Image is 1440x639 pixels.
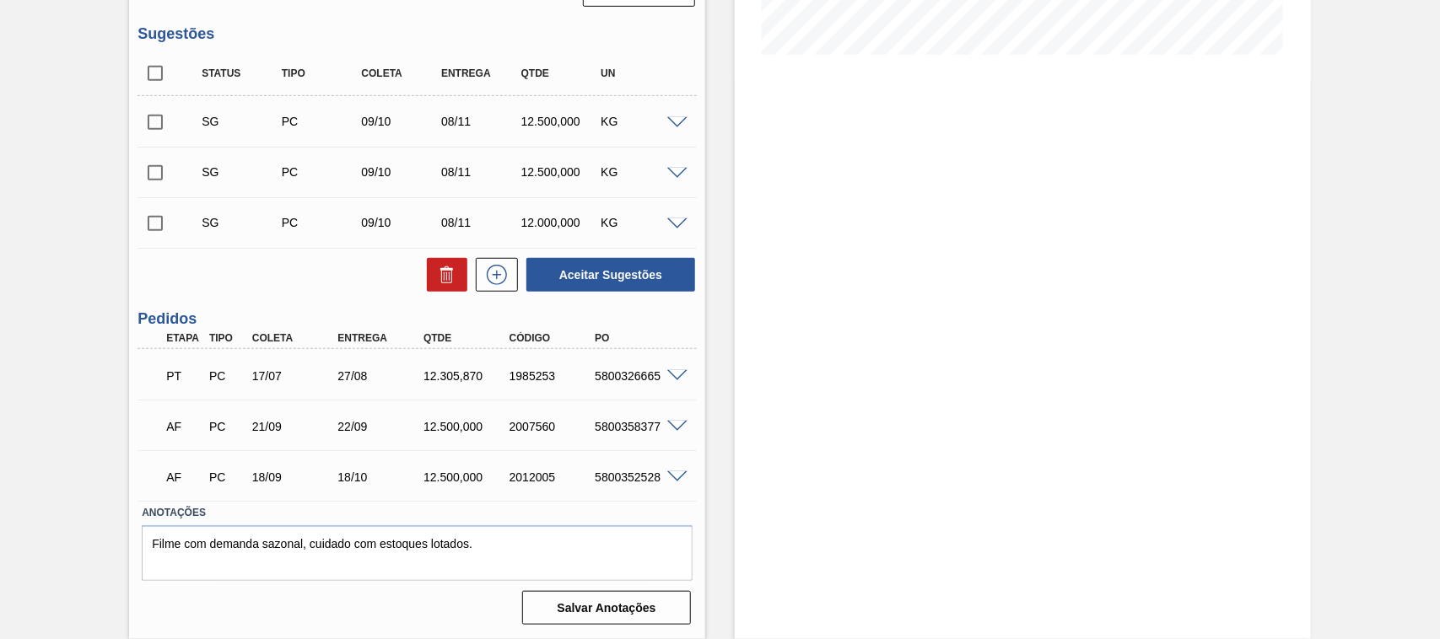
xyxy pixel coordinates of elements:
[248,420,343,433] div: 21/09/2025
[517,67,605,79] div: Qtde
[419,332,515,344] div: Qtde
[357,67,445,79] div: Coleta
[248,369,343,383] div: 17/07/2025
[357,165,445,179] div: 09/10/2025
[278,165,365,179] div: Pedido de Compra
[248,332,343,344] div: Coleta
[505,470,601,484] div: 2012005
[205,369,249,383] div: Pedido de Compra
[518,256,697,293] div: Aceitar Sugestões
[517,165,605,179] div: 12.500,000
[596,216,684,229] div: KG
[419,369,515,383] div: 12.305,870
[505,369,601,383] div: 1985253
[418,258,467,292] div: Excluir Sugestões
[467,258,518,292] div: Nova sugestão
[248,470,343,484] div: 18/09/2025
[526,258,695,292] button: Aceitar Sugestões
[505,332,601,344] div: Código
[522,591,691,625] button: Salvar Anotações
[357,115,445,128] div: 09/10/2025
[517,216,605,229] div: 12.000,000
[437,115,525,128] div: 08/11/2025
[437,67,525,79] div: Entrega
[591,332,686,344] div: PO
[205,420,249,433] div: Pedido de Compra
[278,67,365,79] div: Tipo
[591,420,686,433] div: 5800358377
[591,369,686,383] div: 5800326665
[517,115,605,128] div: 12.500,000
[162,459,206,496] div: Aguardando Faturamento
[142,501,693,525] label: Anotações
[596,165,684,179] div: KG
[333,332,429,344] div: Entrega
[205,470,249,484] div: Pedido de Compra
[278,115,365,128] div: Pedido de Compra
[138,25,697,43] h3: Sugestões
[333,470,429,484] div: 18/10/2025
[278,216,365,229] div: Pedido de Compra
[197,67,285,79] div: Status
[162,408,206,445] div: Aguardando Faturamento
[591,470,686,484] div: 5800352528
[333,420,429,433] div: 22/09/2025
[142,525,693,581] textarea: Filme com demanda sazonal, cuidado com estoques lotados.
[333,369,429,383] div: 27/08/2025
[197,216,285,229] div: Sugestão Criada
[437,165,525,179] div: 08/11/2025
[166,470,202,484] p: AF
[162,357,206,395] div: Pedido em Trânsito
[596,115,684,128] div: KG
[162,332,206,344] div: Etapa
[596,67,684,79] div: UN
[505,420,601,433] div: 2007560
[166,369,202,383] p: PT
[437,216,525,229] div: 08/11/2025
[138,310,697,328] h3: Pedidos
[205,332,249,344] div: Tipo
[357,216,445,229] div: 09/10/2025
[197,115,285,128] div: Sugestão Criada
[419,470,515,484] div: 12.500,000
[419,420,515,433] div: 12.500,000
[166,420,202,433] p: AF
[197,165,285,179] div: Sugestão Criada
